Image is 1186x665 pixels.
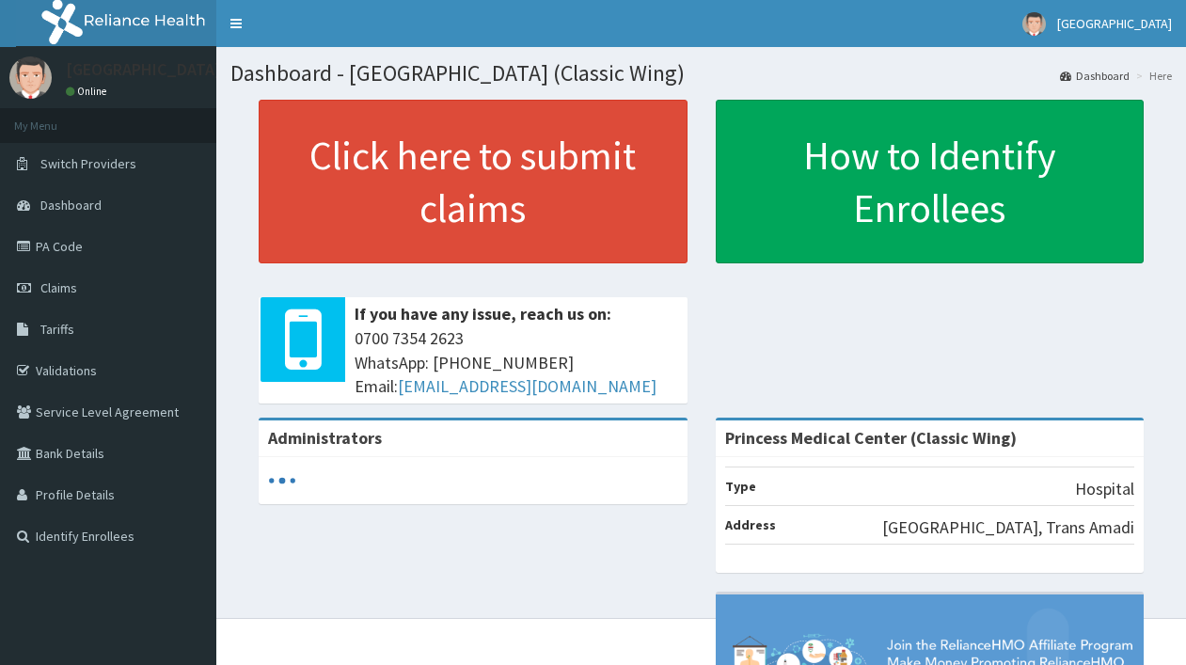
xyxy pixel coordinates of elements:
a: Online [66,85,111,98]
p: Hospital [1075,477,1134,501]
span: Dashboard [40,197,102,214]
b: Address [725,516,776,533]
b: Administrators [268,427,382,449]
svg: audio-loading [268,467,296,495]
a: Click here to submit claims [259,100,688,263]
a: How to Identify Enrollees [716,100,1145,263]
h1: Dashboard - [GEOGRAPHIC_DATA] (Classic Wing) [230,61,1172,86]
b: Type [725,478,756,495]
a: [EMAIL_ADDRESS][DOMAIN_NAME] [398,375,656,397]
a: Dashboard [1060,68,1130,84]
img: User Image [1022,12,1046,36]
p: [GEOGRAPHIC_DATA], Trans Amadi [882,515,1134,540]
img: User Image [9,56,52,99]
p: [GEOGRAPHIC_DATA] [66,61,221,78]
span: Claims [40,279,77,296]
span: 0700 7354 2623 WhatsApp: [PHONE_NUMBER] Email: [355,326,678,399]
strong: Princess Medical Center (Classic Wing) [725,427,1017,449]
li: Here [1131,68,1172,84]
span: [GEOGRAPHIC_DATA] [1057,15,1172,32]
span: Switch Providers [40,155,136,172]
span: Tariffs [40,321,74,338]
b: If you have any issue, reach us on: [355,303,611,325]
